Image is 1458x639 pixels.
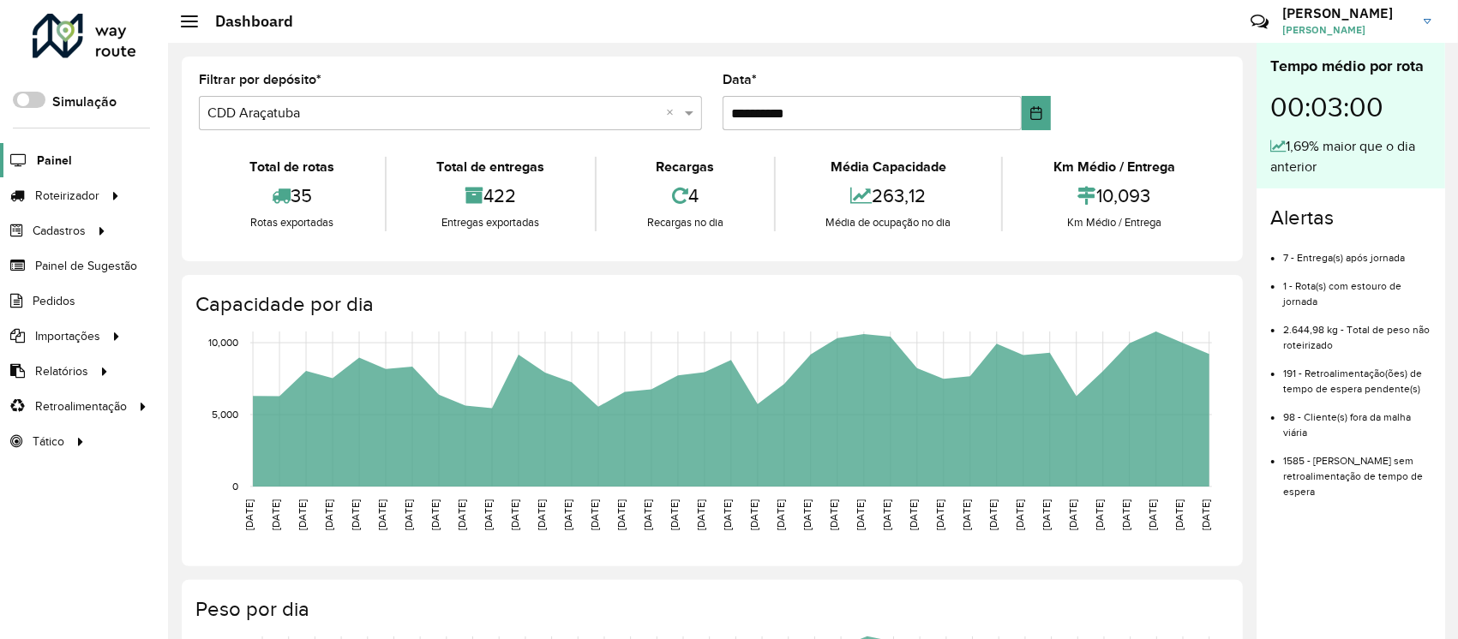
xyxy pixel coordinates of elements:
text: [DATE] [908,499,919,530]
span: Clear all [666,103,681,123]
text: [DATE] [987,499,999,530]
text: [DATE] [350,499,361,530]
text: [DATE] [961,499,972,530]
div: 4 [601,177,770,214]
span: Pedidos [33,292,75,310]
text: [DATE] [722,499,733,530]
span: Relatórios [35,362,88,380]
div: Km Médio / Entrega [1007,214,1221,231]
span: Retroalimentação [35,397,127,415]
a: Contato Rápido [1241,3,1278,40]
div: 263,12 [780,177,998,214]
div: 35 [203,177,381,214]
li: 1 - Rota(s) com estouro de jornada [1283,266,1431,309]
li: 1585 - [PERSON_NAME] sem retroalimentação de tempo de espera [1283,440,1431,499]
h4: Alertas [1270,206,1431,230]
span: Cadastros [33,222,86,240]
li: 191 - Retroalimentação(ões) de tempo de espera pendente(s) [1283,353,1431,397]
text: [DATE] [323,499,334,530]
text: [DATE] [483,499,494,530]
div: Média de ocupação no dia [780,214,998,231]
div: Rotas exportadas [203,214,381,231]
text: [DATE] [589,499,600,530]
text: [DATE] [1041,499,1052,530]
text: [DATE] [1120,499,1131,530]
div: Média Capacidade [780,157,998,177]
div: 10,093 [1007,177,1221,214]
text: [DATE] [642,499,653,530]
div: 1,69% maior que o dia anterior [1270,136,1431,177]
text: [DATE] [1067,499,1078,530]
span: Painel de Sugestão [35,257,137,275]
span: [PERSON_NAME] [1282,22,1411,38]
text: [DATE] [855,499,866,530]
text: [DATE] [695,499,706,530]
li: 7 - Entrega(s) após jornada [1283,237,1431,266]
text: [DATE] [243,499,255,530]
div: 422 [391,177,591,214]
div: Recargas [601,157,770,177]
label: Filtrar por depósito [199,69,321,90]
div: Entregas exportadas [391,214,591,231]
text: [DATE] [270,499,281,530]
text: [DATE] [775,499,786,530]
span: Painel [37,152,72,170]
h4: Peso por dia [195,597,1226,622]
text: 0 [232,481,238,492]
div: Km Médio / Entrega [1007,157,1221,177]
li: 98 - Cliente(s) fora da malha viária [1283,397,1431,440]
text: [DATE] [297,499,308,530]
text: [DATE] [509,499,520,530]
text: [DATE] [801,499,813,530]
div: 00:03:00 [1270,78,1431,136]
text: [DATE] [748,499,759,530]
text: [DATE] [376,499,387,530]
div: Total de rotas [203,157,381,177]
div: Recargas no dia [601,214,770,231]
text: 5,000 [212,409,238,420]
text: [DATE] [934,499,945,530]
text: [DATE] [669,499,680,530]
text: [DATE] [615,499,627,530]
text: [DATE] [429,499,441,530]
div: Total de entregas [391,157,591,177]
h4: Capacidade por dia [195,292,1226,317]
text: [DATE] [1200,499,1211,530]
text: [DATE] [403,499,414,530]
text: [DATE] [828,499,839,530]
label: Simulação [52,92,117,112]
li: 2.644,98 kg - Total de peso não roteirizado [1283,309,1431,353]
text: [DATE] [1094,499,1105,530]
label: Data [723,69,757,90]
text: [DATE] [881,499,892,530]
text: [DATE] [1173,499,1185,530]
span: Tático [33,433,64,451]
text: 10,000 [208,337,238,348]
text: [DATE] [536,499,547,530]
text: [DATE] [562,499,573,530]
h2: Dashboard [198,12,293,31]
text: [DATE] [1014,499,1025,530]
span: Roteirizador [35,187,99,205]
h3: [PERSON_NAME] [1282,5,1411,21]
div: Tempo médio por rota [1270,55,1431,78]
text: [DATE] [1147,499,1158,530]
button: Choose Date [1022,96,1051,130]
text: [DATE] [456,499,467,530]
span: Importações [35,327,100,345]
